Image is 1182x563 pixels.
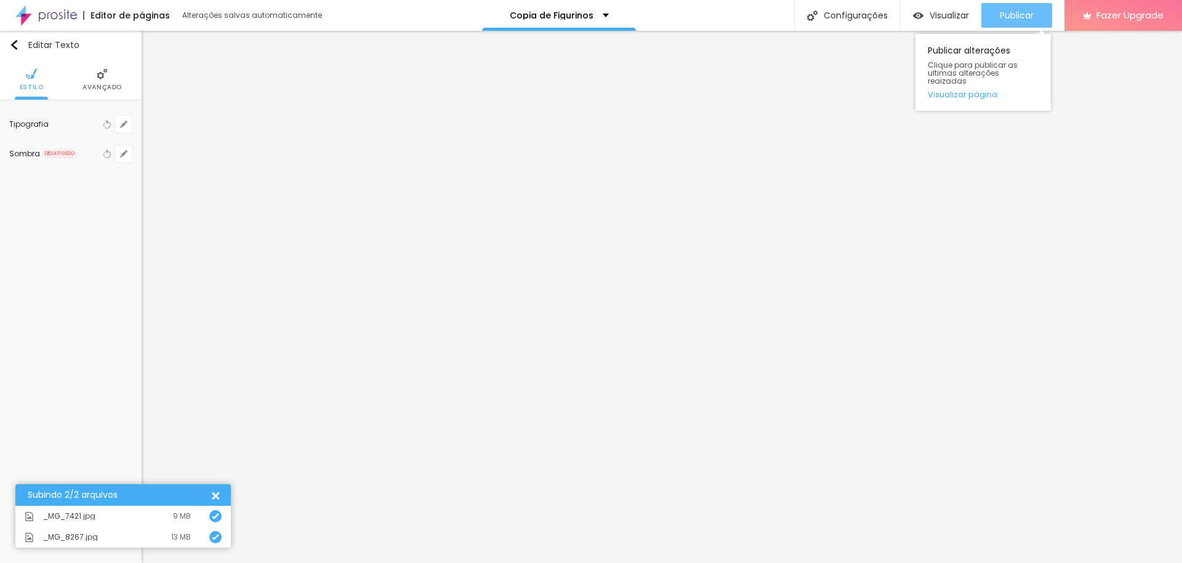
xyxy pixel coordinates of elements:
a: Visualizar página [928,90,1039,98]
img: Icone [9,40,19,50]
div: Sombra [9,150,40,158]
img: view-1.svg [913,10,923,21]
p: Copia de Figurinos [510,11,593,20]
img: Icone [807,10,818,21]
div: Tipografia [9,121,100,128]
div: 9 MB [173,513,191,520]
div: Editor de páginas [83,11,170,20]
span: Estilo [20,84,44,90]
span: Publicar [1000,10,1034,20]
img: Icone [26,68,37,79]
img: Icone [97,68,108,79]
button: Publicar [981,3,1052,28]
span: _MG_8267.jpg [43,533,98,541]
span: Fazer Upgrade [1096,10,1164,20]
span: Visualizar [930,10,969,20]
iframe: Editor [142,31,1182,563]
span: Avançado [82,84,122,90]
span: DESATIVADO [42,150,77,158]
span: Clique para publicar as ultimas alterações reaizadas [928,61,1039,86]
div: Publicar alterações [915,34,1051,111]
img: Icone [25,533,34,542]
div: 13 MB [171,533,191,541]
div: Alterações salvas automaticamente [182,12,324,19]
img: Icone [212,513,219,520]
img: Icone [212,533,219,541]
button: Visualizar [901,3,981,28]
div: Editar Texto [9,40,79,50]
